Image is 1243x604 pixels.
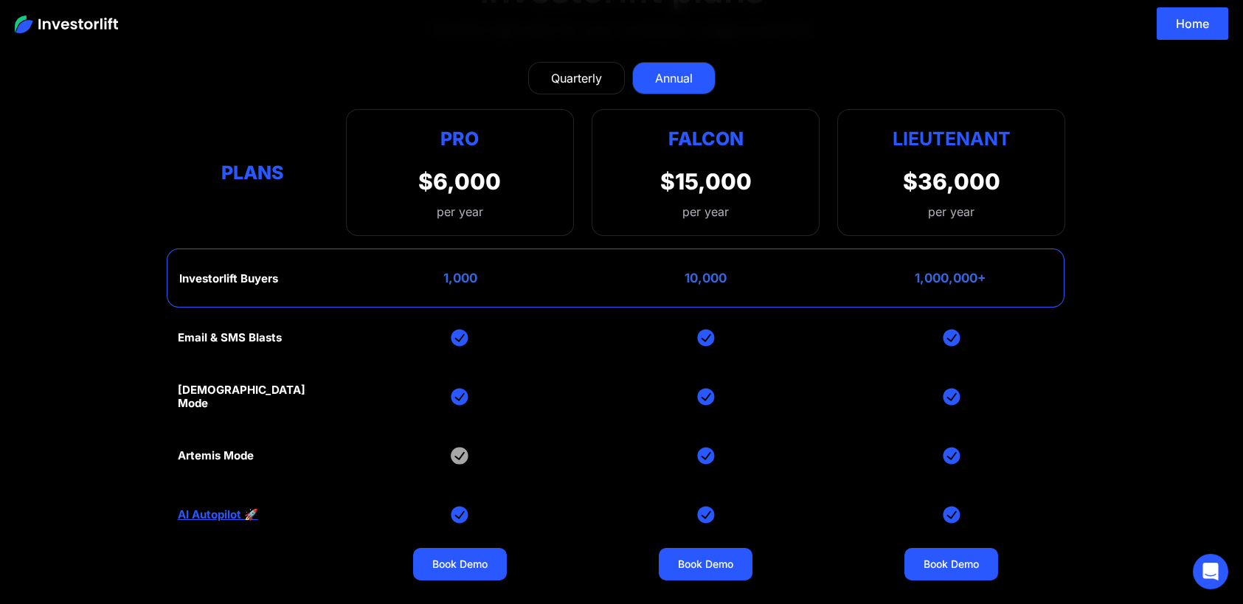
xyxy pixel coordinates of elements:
div: Pro [418,125,501,153]
div: 1,000,000+ [915,271,986,285]
div: Plans [178,158,328,187]
div: Quarterly [551,69,602,87]
div: $36,000 [903,168,1000,195]
a: Book Demo [413,548,507,580]
a: AI Autopilot 🚀 [178,508,258,521]
div: [DEMOGRAPHIC_DATA] Mode [178,383,328,410]
div: Annual [655,69,693,87]
div: Investorlift Buyers [179,272,278,285]
div: Open Intercom Messenger [1193,554,1228,589]
div: per year [682,203,729,221]
a: Book Demo [659,548,752,580]
div: $15,000 [660,168,752,195]
div: Email & SMS Blasts [178,331,282,344]
div: Artemis Mode [178,449,254,462]
div: Falcon [668,125,744,153]
div: per year [418,203,501,221]
div: per year [928,203,974,221]
div: 1,000 [443,271,477,285]
a: Book Demo [904,548,998,580]
div: $6,000 [418,168,501,195]
div: 10,000 [685,271,727,285]
a: Home [1157,7,1228,40]
strong: Lieutenant [893,128,1011,150]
